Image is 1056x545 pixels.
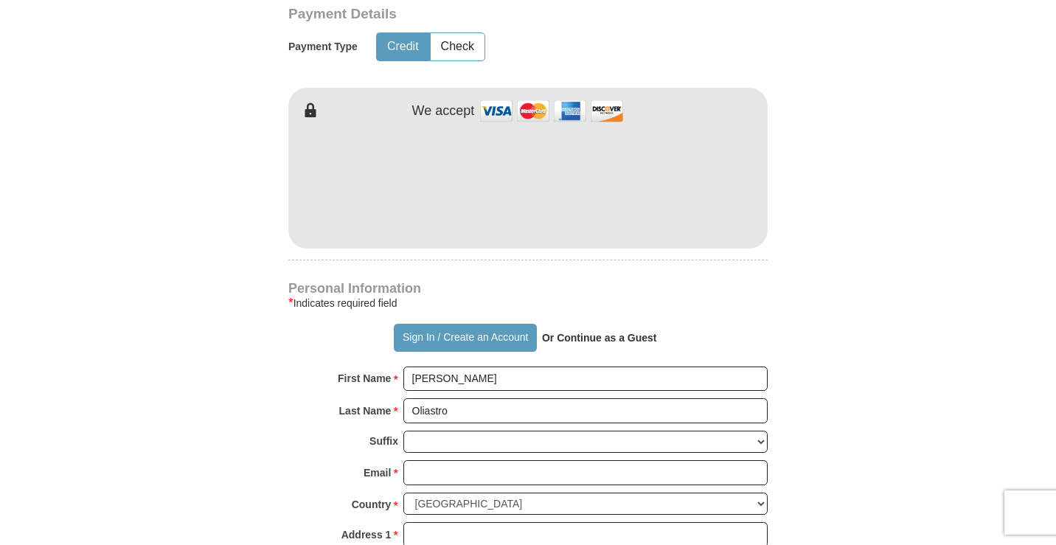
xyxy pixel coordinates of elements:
strong: Suffix [369,431,398,451]
h4: Personal Information [288,282,768,294]
strong: Or Continue as a Guest [542,332,657,344]
strong: Last Name [339,400,392,421]
h4: We accept [412,103,475,119]
strong: Address 1 [341,524,392,545]
button: Credit [377,33,429,60]
button: Sign In / Create an Account [394,324,536,352]
h3: Payment Details [288,6,664,23]
h5: Payment Type [288,41,358,53]
strong: Country [352,494,392,515]
div: Indicates required field [288,294,768,312]
button: Check [431,33,484,60]
img: credit cards accepted [478,95,625,127]
strong: Email [364,462,391,483]
strong: First Name [338,368,391,389]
